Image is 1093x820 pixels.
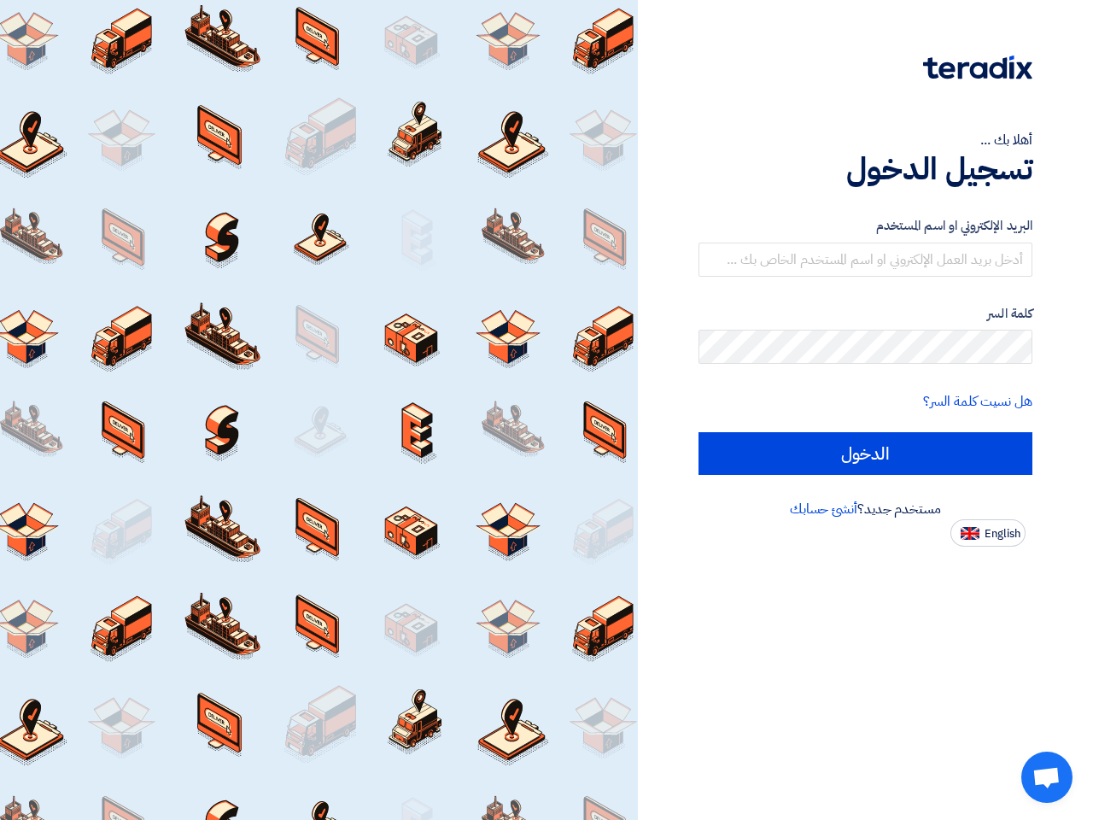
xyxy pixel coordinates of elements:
[698,432,1032,475] input: الدخول
[698,243,1032,277] input: أدخل بريد العمل الإلكتروني او اسم المستخدم الخاص بك ...
[985,528,1020,540] span: English
[790,499,857,519] a: أنشئ حسابك
[698,304,1032,324] label: كلمة السر
[1021,752,1073,803] div: Open chat
[698,216,1032,236] label: البريد الإلكتروني او اسم المستخدم
[698,150,1032,188] h1: تسجيل الدخول
[698,130,1032,150] div: أهلا بك ...
[950,519,1026,547] button: English
[961,527,979,540] img: en-US.png
[923,56,1032,79] img: Teradix logo
[923,391,1032,412] a: هل نسيت كلمة السر؟
[698,499,1032,519] div: مستخدم جديد؟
